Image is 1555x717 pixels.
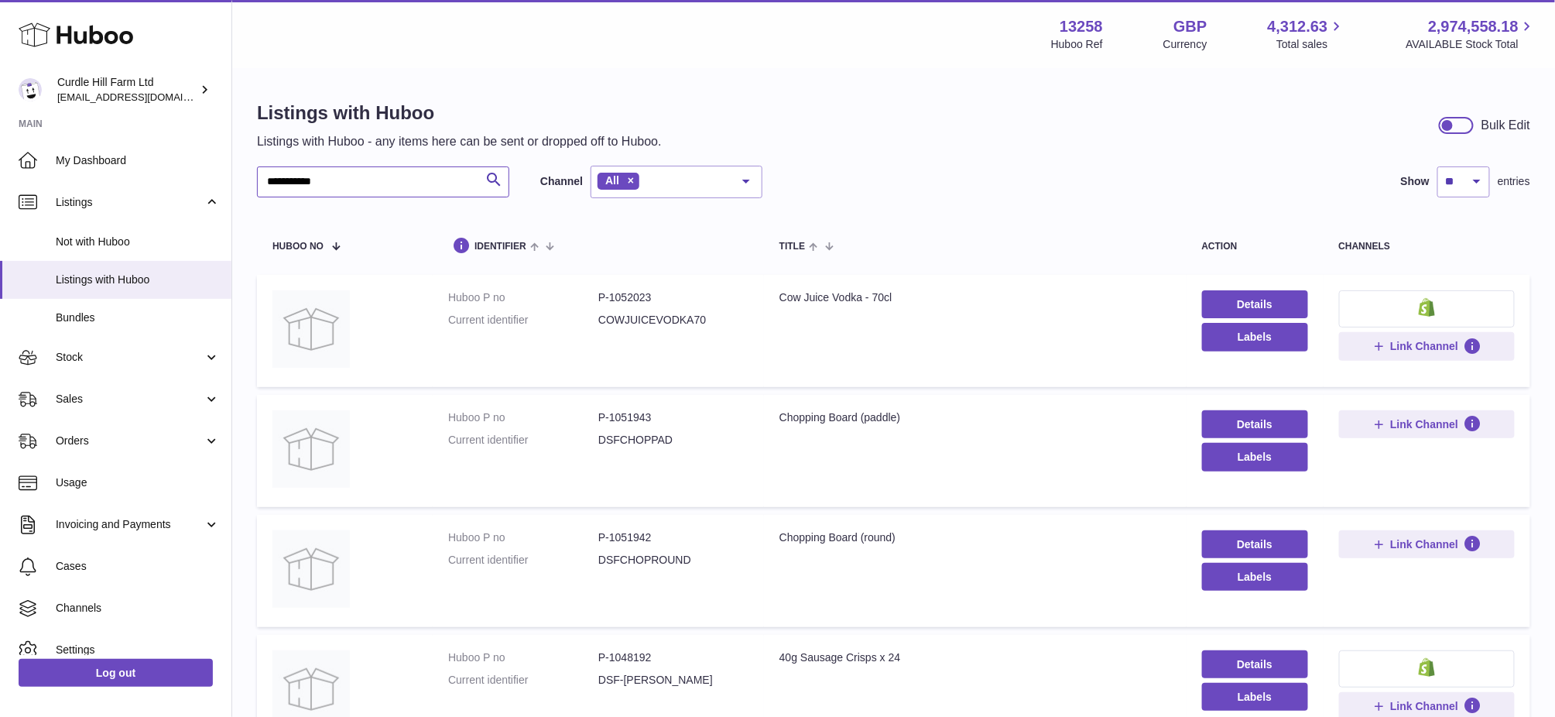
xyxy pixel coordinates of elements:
[56,517,204,532] span: Invoicing and Payments
[1173,16,1207,37] strong: GBP
[56,434,204,448] span: Orders
[56,310,220,325] span: Bundles
[448,313,598,328] dt: Current identifier
[19,78,42,101] img: internalAdmin-13258@internal.huboo.com
[1268,16,1328,37] span: 4,312.63
[1202,242,1308,252] div: action
[448,530,598,545] dt: Huboo P no
[272,290,350,368] img: Cow Juice Vodka - 70cl
[1339,242,1515,252] div: channels
[1202,410,1308,438] a: Details
[1202,563,1308,591] button: Labels
[1390,537,1458,551] span: Link Channel
[272,530,350,608] img: Chopping Board (round)
[1428,16,1519,37] span: 2,974,558.18
[56,235,220,249] span: Not with Huboo
[598,433,748,448] dd: DSFCHOPPAD
[1481,117,1530,134] div: Bulk Edit
[1202,323,1308,351] button: Labels
[598,313,748,328] dd: COWJUICEVODKA70
[56,153,220,168] span: My Dashboard
[598,673,748,688] dd: DSF-[PERSON_NAME]
[1390,417,1458,431] span: Link Channel
[474,242,526,252] span: identifier
[57,91,228,103] span: [EMAIL_ADDRESS][DOMAIN_NAME]
[257,101,662,125] h1: Listings with Huboo
[56,273,220,287] span: Listings with Huboo
[448,673,598,688] dt: Current identifier
[598,410,748,425] dd: P-1051943
[1339,410,1515,438] button: Link Channel
[1339,530,1515,558] button: Link Channel
[1202,290,1308,318] a: Details
[598,530,748,545] dd: P-1051942
[1406,37,1536,52] span: AVAILABLE Stock Total
[448,433,598,448] dt: Current identifier
[56,475,220,490] span: Usage
[56,392,204,407] span: Sales
[1498,174,1530,189] span: entries
[56,195,204,210] span: Listings
[57,75,197,105] div: Curdle Hill Farm Ltd
[257,133,662,150] p: Listings with Huboo - any items here can be sent or dropped off to Huboo.
[1163,37,1207,52] div: Currency
[272,410,350,488] img: Chopping Board (paddle)
[1276,37,1345,52] span: Total sales
[1202,683,1308,711] button: Labels
[1390,339,1458,353] span: Link Channel
[56,350,204,365] span: Stock
[779,290,1171,305] div: Cow Juice Vodka - 70cl
[1051,37,1103,52] div: Huboo Ref
[1419,658,1435,677] img: shopify-small.png
[56,643,220,657] span: Settings
[540,174,583,189] label: Channel
[1060,16,1103,37] strong: 13258
[56,601,220,616] span: Channels
[1339,332,1515,360] button: Link Channel
[1202,650,1308,678] a: Details
[1406,16,1536,52] a: 2,974,558.18 AVAILABLE Stock Total
[598,650,748,665] dd: P-1048192
[598,553,748,568] dd: DSFCHOPROUND
[598,290,748,305] dd: P-1052023
[779,530,1171,545] div: Chopping Board (round)
[448,290,598,305] dt: Huboo P no
[1202,443,1308,471] button: Labels
[448,553,598,568] dt: Current identifier
[448,650,598,665] dt: Huboo P no
[1419,298,1435,317] img: shopify-small.png
[1268,16,1346,52] a: 4,312.63 Total sales
[272,242,324,252] span: Huboo no
[1202,530,1308,558] a: Details
[56,559,220,574] span: Cases
[779,410,1171,425] div: Chopping Board (paddle)
[1390,699,1458,713] span: Link Channel
[605,174,619,187] span: All
[779,650,1171,665] div: 40g Sausage Crisps x 24
[779,242,805,252] span: title
[19,659,213,687] a: Log out
[448,410,598,425] dt: Huboo P no
[1401,174,1430,189] label: Show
